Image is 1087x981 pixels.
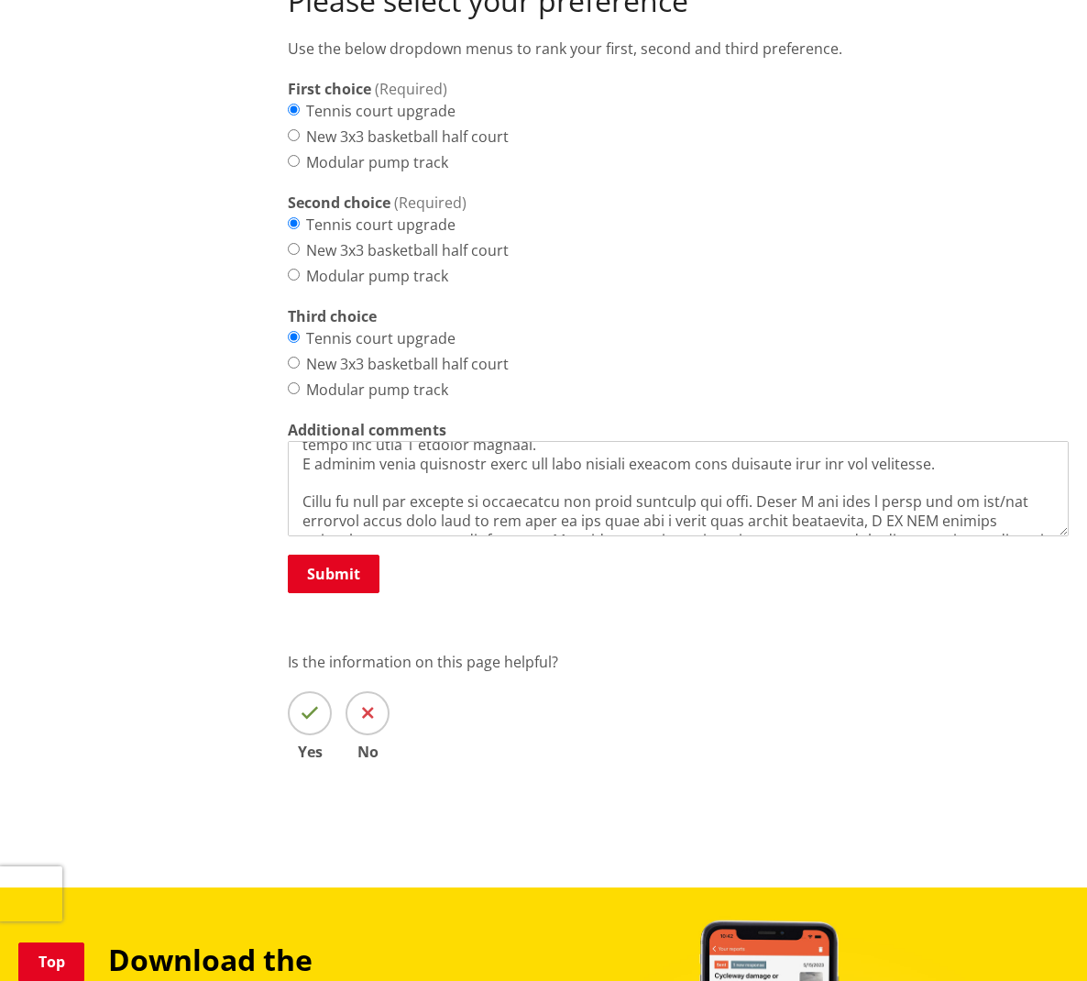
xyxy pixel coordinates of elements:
[288,555,379,593] button: Submit
[288,78,371,100] strong: First choice
[288,651,1069,673] p: Is the information on this page helpful?
[18,942,84,981] a: Top
[306,353,509,375] label: New 3x3 basketball half court
[306,151,448,173] label: Modular pump track
[306,126,509,148] label: New 3x3 basketball half court
[394,193,467,213] span: (Required)
[306,100,456,122] label: Tennis court upgrade
[346,744,390,759] span: No
[288,419,446,441] label: Additional comments
[288,744,332,759] span: Yes
[1003,904,1069,970] iframe: Messenger Launcher
[288,192,390,214] strong: Second choice
[306,265,448,287] label: Modular pump track
[306,327,456,349] label: Tennis court upgrade
[306,239,509,261] label: New 3x3 basketball half court
[375,79,447,99] span: (Required)
[288,38,1069,60] p: Use the below dropdown menus to rank your first, second and third preference.
[288,305,377,327] strong: Third choice
[306,214,456,236] label: Tennis court upgrade
[306,379,448,401] label: Modular pump track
